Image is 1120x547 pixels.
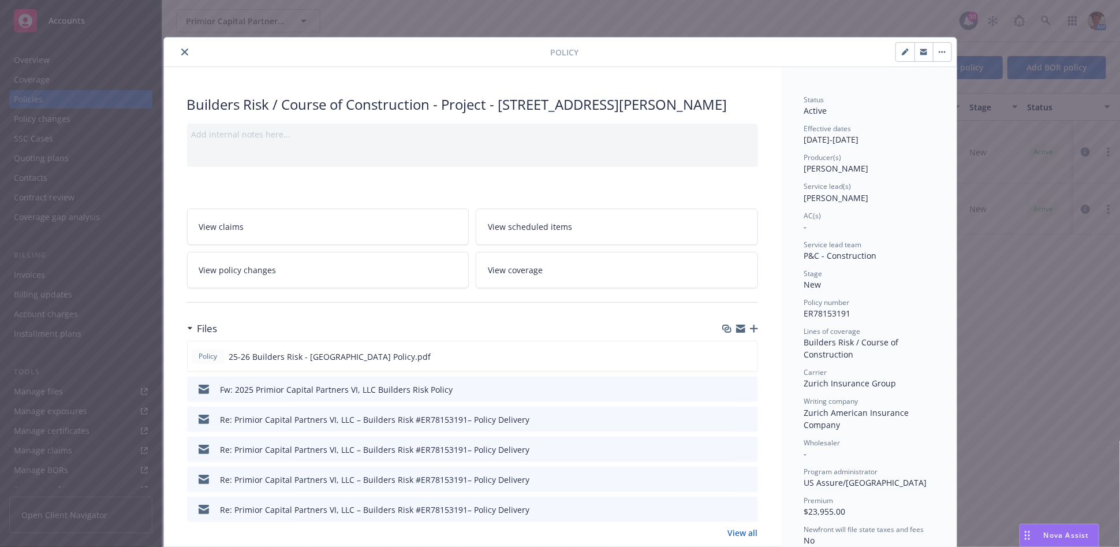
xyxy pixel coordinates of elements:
[488,264,543,276] span: View coverage
[804,378,897,389] span: Zurich Insurance Group
[804,326,861,336] span: Lines of coverage
[199,264,277,276] span: View policy changes
[1020,524,1099,547] button: Nova Assist
[199,221,244,233] span: View claims
[804,297,850,307] span: Policy number
[197,321,218,336] h3: Files
[804,367,827,377] span: Carrier
[804,240,862,250] span: Service lead team
[804,535,815,546] span: No
[743,474,753,486] button: preview file
[804,477,927,488] span: US Assure/[GEOGRAPHIC_DATA]
[551,46,579,58] span: Policy
[804,396,858,406] span: Writing company
[743,504,753,516] button: preview file
[488,221,572,233] span: View scheduled items
[804,192,869,203] span: [PERSON_NAME]
[725,414,734,426] button: download file
[804,269,823,278] span: Stage
[725,504,734,516] button: download file
[804,211,822,221] span: AC(s)
[804,250,877,261] span: P&C - Construction
[804,221,807,232] span: -
[804,124,852,133] span: Effective dates
[725,444,734,456] button: download file
[192,128,753,140] div: Add internal notes here...
[221,384,453,396] div: Fw: 2025 Primior Capital Partners VI, LLC Builders Risk Policy
[804,124,934,146] div: [DATE] - [DATE]
[804,279,822,290] span: New
[804,524,924,534] span: Newfront will file state taxes and fees
[804,95,824,105] span: Status
[197,351,220,362] span: Policy
[221,504,530,516] div: Re: Primior Capital Partners VI, LLC – Builders Risk #ER78153191– Policy Delivery
[804,438,841,448] span: Wholesaler
[742,351,753,363] button: preview file
[743,414,753,426] button: preview file
[178,45,192,59] button: close
[187,209,469,245] a: View claims
[804,163,869,174] span: [PERSON_NAME]
[804,448,807,459] span: -
[476,209,758,245] a: View scheduled items
[804,152,842,162] span: Producer(s)
[221,444,530,456] div: Re: Primior Capital Partners VI, LLC – Builders Risk #ER78153191– Policy Delivery
[804,467,878,477] span: Program administrator
[221,474,530,486] div: Re: Primior Capital Partners VI, LLC – Builders Risk #ER78153191– Policy Delivery
[1044,530,1089,540] span: Nova Assist
[229,351,431,363] span: 25-26 Builders Risk - [GEOGRAPHIC_DATA] Policy.pdf
[221,414,530,426] div: Re: Primior Capital Partners VI, LLC – Builders Risk #ER78153191– Policy Delivery
[724,351,733,363] button: download file
[725,384,734,396] button: download file
[804,181,852,191] span: Service lead(s)
[725,474,734,486] button: download file
[187,252,469,288] a: View policy changes
[728,527,758,539] a: View all
[187,95,758,114] div: Builders Risk / Course of Construction - Project - [STREET_ADDRESS][PERSON_NAME]
[804,337,901,360] span: Builders Risk / Course of Construction
[1020,524,1035,546] div: Drag to move
[804,105,827,116] span: Active
[743,444,753,456] button: preview file
[476,252,758,288] a: View coverage
[804,496,834,505] span: Premium
[187,321,218,336] div: Files
[804,407,912,430] span: Zurich American Insurance Company
[804,308,851,319] span: ER78153191
[743,384,753,396] button: preview file
[804,506,846,517] span: $23,955.00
